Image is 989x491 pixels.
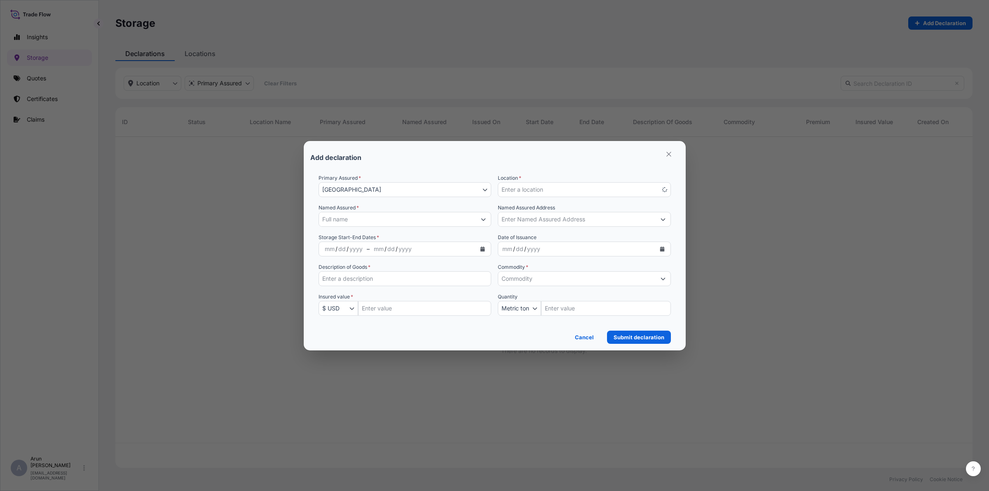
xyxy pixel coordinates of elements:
[319,174,361,182] span: Primary Assured
[498,263,528,271] label: Commodity
[498,233,537,242] span: Date of Issuance
[322,304,340,312] span: $ USD
[337,244,347,254] div: Storage Date Range
[476,242,489,256] button: Storage Date Range
[498,212,656,227] input: Enter Named Assured Address
[502,244,513,254] div: month,
[498,174,521,182] span: Location
[513,244,515,254] div: /
[568,331,600,344] a: Cancel
[384,244,387,254] div: /
[498,293,518,301] span: Quantity
[607,331,671,344] button: Submit declaration
[498,204,555,212] label: Named Assured Address
[498,271,656,286] input: Commodity
[396,244,398,254] div: /
[656,212,670,227] button: Show suggestions
[502,186,543,194] span: Enter a location
[476,212,491,227] button: Show suggestions
[387,244,396,254] div: Storage Date Range
[319,242,492,256] div: Storage Date Range
[319,301,358,316] button: $ USD
[575,333,594,341] p: Cancel
[656,271,670,286] button: Show suggestions
[319,263,370,271] label: Description of Goods
[319,271,492,286] input: Enter a description
[310,154,361,161] p: Add declaration
[614,333,664,341] p: Submit declaration
[498,301,541,316] button: Quantity Unit
[335,244,337,254] div: /
[656,242,669,256] button: Calendar
[502,304,529,312] span: Metric ton
[358,301,492,316] input: Insured Value Amount
[541,301,671,316] input: Quantity Amount
[324,244,335,254] div: Storage Date Range
[526,244,541,254] div: year,
[319,212,476,227] input: Full name
[322,186,381,194] span: [GEOGRAPHIC_DATA]
[498,182,671,197] button: Select Location
[319,293,353,301] span: Insured value
[367,245,370,253] span: –
[524,244,526,254] div: /
[319,233,379,242] span: Storage Start-End Dates
[398,244,412,254] div: Storage Date Range
[319,182,492,197] button: [GEOGRAPHIC_DATA]
[349,244,363,254] div: Storage Date Range
[515,244,524,254] div: day,
[347,244,349,254] div: /
[373,244,384,254] div: Storage Date Range
[319,204,359,212] label: Named Assured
